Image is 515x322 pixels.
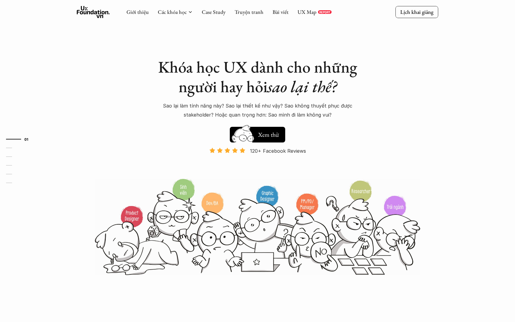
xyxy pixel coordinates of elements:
[318,10,332,14] a: REPORT
[204,147,311,178] a: 120+ Facebook Reviews
[126,8,149,15] a: Giới thiệu
[6,136,35,143] a: 01
[298,8,317,15] a: UX Map
[273,8,289,15] a: Bài viết
[258,130,279,139] h5: Xem thử
[395,6,438,18] a: Lịch khai giảng
[230,124,285,142] a: Xem thử
[267,76,337,97] em: sao lại thế?
[235,8,264,15] a: Truyện tranh
[250,146,306,155] p: 120+ Facebook Reviews
[158,8,187,15] a: Các khóa học
[400,8,433,15] p: Lịch khai giảng
[24,137,29,141] strong: 01
[152,57,363,96] h1: Khóa học UX dành cho những người hay hỏi
[152,101,363,120] p: Sao lại làm tính năng này? Sao lại thiết kế như vậy? Sao không thuyết phục được stakeholder? Hoặc...
[202,8,226,15] a: Case Study
[319,10,330,14] p: REPORT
